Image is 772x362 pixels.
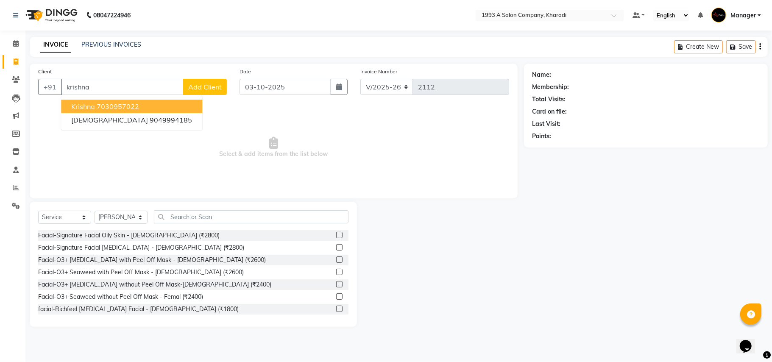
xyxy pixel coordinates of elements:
[71,116,148,124] span: [DEMOGRAPHIC_DATA]
[532,132,552,141] div: Points:
[22,3,80,27] img: logo
[674,40,723,53] button: Create New
[38,105,509,190] span: Select & add items from the list below
[38,268,244,277] div: Facial-O3+ Seaweed with Peel Off Mask - [DEMOGRAPHIC_DATA] (₹2600)
[38,280,271,289] div: Facial-O3+ [MEDICAL_DATA] without Peel Off Mask-[DEMOGRAPHIC_DATA] (₹2400)
[61,79,184,95] input: Search by Name/Mobile/Email/Code
[81,41,141,48] a: PREVIOUS INVOICES
[71,102,95,111] span: krishna
[154,210,348,223] input: Search or Scan
[97,102,139,111] ngb-highlight: 7030957022
[711,8,726,22] img: Manager
[38,305,239,314] div: facial-Richfeel [MEDICAL_DATA] Facial - [DEMOGRAPHIC_DATA] (₹1800)
[240,68,251,75] label: Date
[38,79,62,95] button: +91
[38,256,266,265] div: Facial-O3+ [MEDICAL_DATA] with Peel Off Mask - [DEMOGRAPHIC_DATA] (₹2600)
[532,107,567,116] div: Card on file:
[532,95,566,104] div: Total Visits:
[38,68,52,75] label: Client
[726,40,756,53] button: Save
[183,79,227,95] button: Add Client
[532,70,552,79] div: Name:
[736,328,764,354] iframe: chat widget
[188,83,222,91] span: Add Client
[532,120,561,128] div: Last Visit:
[40,37,71,53] a: INVOICE
[38,243,244,252] div: Facial-Signature Facial [MEDICAL_DATA] - [DEMOGRAPHIC_DATA] (₹2800)
[532,83,569,92] div: Membership:
[38,231,220,240] div: Facial-Signature Facial Oily Skin - [DEMOGRAPHIC_DATA] (₹2800)
[730,11,756,20] span: Manager
[93,3,131,27] b: 08047224946
[38,292,203,301] div: Facial-O3+ Seaweed without Peel Off Mask - Femal (₹2400)
[360,68,397,75] label: Invoice Number
[150,116,192,124] ngb-highlight: 9049994185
